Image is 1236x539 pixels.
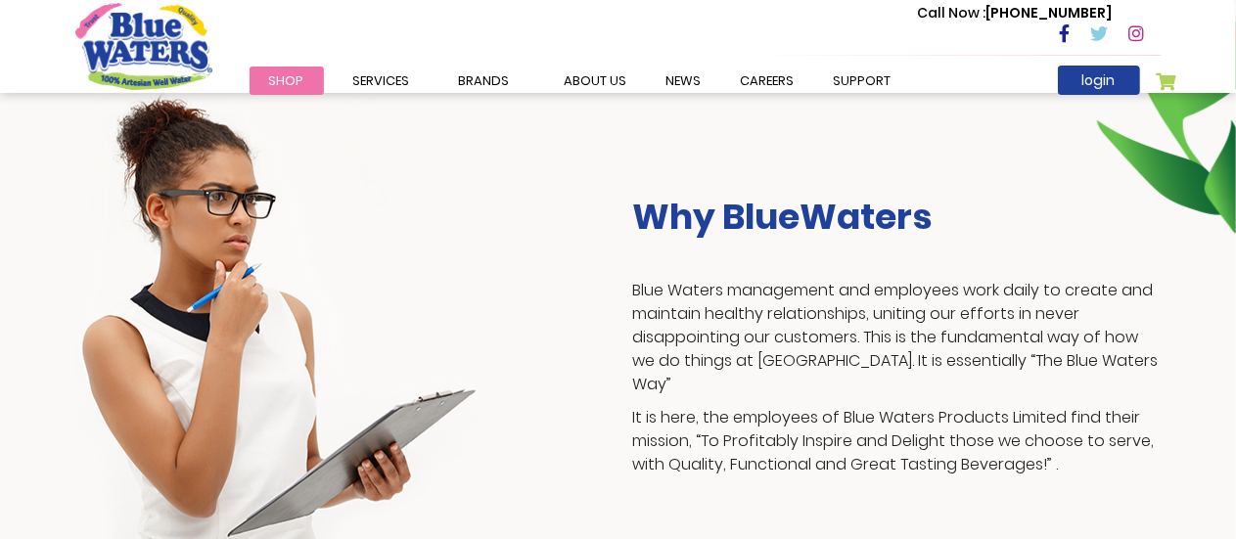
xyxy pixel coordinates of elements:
p: It is here, the employees of Blue Waters Products Limited find their mission, “To Profitably Insp... [633,406,1162,476]
a: store logo [75,3,212,89]
a: News [647,67,721,95]
span: Services [353,71,410,90]
span: Shop [269,71,304,90]
a: careers [721,67,814,95]
p: [PHONE_NUMBER] [918,3,1113,23]
span: Brands [459,71,510,90]
a: about us [545,67,647,95]
a: support [814,67,911,95]
p: Blue Waters management and employees work daily to create and maintain healthy relationships, uni... [633,279,1162,396]
a: login [1058,66,1140,95]
span: Call Now : [918,3,986,22]
h3: Why BlueWaters [633,196,1162,238]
